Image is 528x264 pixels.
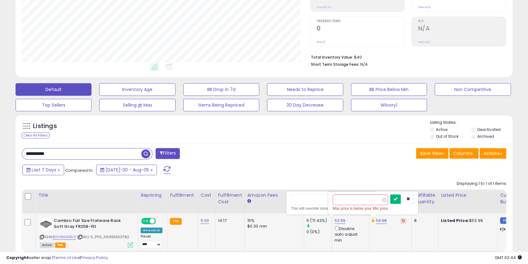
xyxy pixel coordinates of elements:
[65,167,94,173] span: Compared to:
[479,148,506,159] button: Actions
[170,192,195,199] div: Fulfillment
[40,242,54,248] span: All listings currently available for purchase on Amazon
[418,40,430,44] small: Prev: N/A
[16,83,91,96] button: Default
[156,148,180,159] button: Filters
[6,255,108,261] div: seller snap | |
[333,205,414,212] div: Max price is below your Min price
[376,218,387,224] a: 59.98
[441,192,495,199] div: Listed Price
[441,218,493,223] div: $53.99
[453,150,473,156] span: Columns
[441,218,469,223] b: Listed Price:
[306,218,332,223] div: 5 (71.43%)
[170,218,181,225] small: FBA
[183,83,259,96] button: BB Drop in 7d
[53,255,80,261] a: Terms of Use
[142,218,150,224] span: ON
[99,99,175,111] button: Selling @ Max
[317,25,405,33] h2: 0
[334,225,364,243] div: Disable auto adjust min
[141,228,162,233] div: Amazon AI
[54,218,129,231] b: Cambro Full Size Flatware Rack Soft Gray FR258-151
[96,165,157,175] button: [DATE]-30 - Aug-05
[53,234,76,240] a: B004NEWBV0
[351,83,427,96] button: BB Price Below Min
[418,20,506,23] span: ROI
[430,120,512,126] p: Listing States:
[306,229,332,235] div: 0 (0%)
[38,192,135,199] div: Title
[218,218,240,223] div: 14.17
[141,192,165,199] div: Repricing
[317,20,405,23] span: Ordered Items
[22,165,64,175] button: Last 7 Days
[436,127,447,132] label: Active
[105,167,149,173] span: [DATE]-30 - Aug-05
[218,192,242,205] div: Fulfillment Cost
[418,5,430,9] small: Prev: N/A
[40,218,133,247] div: ASIN:
[6,255,29,261] strong: Copyright
[77,234,129,239] span: | SKU: 5_PFG_099511330782
[141,234,162,248] div: Preset:
[317,40,325,44] small: Prev: 0
[416,148,448,159] button: Save View
[33,122,57,131] h5: Listings
[435,83,511,96] button: Non Competitive
[201,192,213,199] div: Cost
[247,199,251,204] small: Amazon Fees.
[449,148,479,159] button: Columns
[267,83,343,96] button: Needs to Reprice
[16,99,91,111] button: Top Sellers
[418,25,506,33] h2: N/A
[477,134,494,139] label: Archived
[457,181,506,187] div: Displaying 1 to 1 of 1 items
[311,55,353,60] b: Total Inventory Value:
[334,218,346,224] a: 53.99
[183,99,259,111] button: Items Being Repriced
[351,99,427,111] button: Wilvory1
[477,127,501,132] label: Deactivated
[247,218,299,223] div: 15%
[311,53,502,60] li: $40
[247,223,299,229] div: $0.30 min
[40,218,52,230] img: 41gedGYyL6L._SL40_.jpg
[201,218,209,224] a: 5.00
[500,217,512,224] small: FBM
[311,62,359,67] b: Short Term Storage Fees:
[99,83,175,96] button: Inventory Age
[247,192,301,199] div: Amazon Fees
[155,218,165,224] span: OFF
[360,61,368,67] span: N/A
[22,132,49,138] div: Clear All Filters
[495,255,522,261] span: 2025-08-13 02:44 GMT
[414,192,436,205] div: Fulfillable Quantity
[267,99,343,111] button: 30 Day Decrease
[81,255,108,261] a: Privacy Policy
[291,205,372,212] div: This will override store markup
[317,5,331,9] small: Prev: $0.00
[414,218,433,223] div: 8
[55,242,66,248] span: FBA
[436,134,459,139] label: Out of Stock
[32,167,56,173] span: Last 7 Days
